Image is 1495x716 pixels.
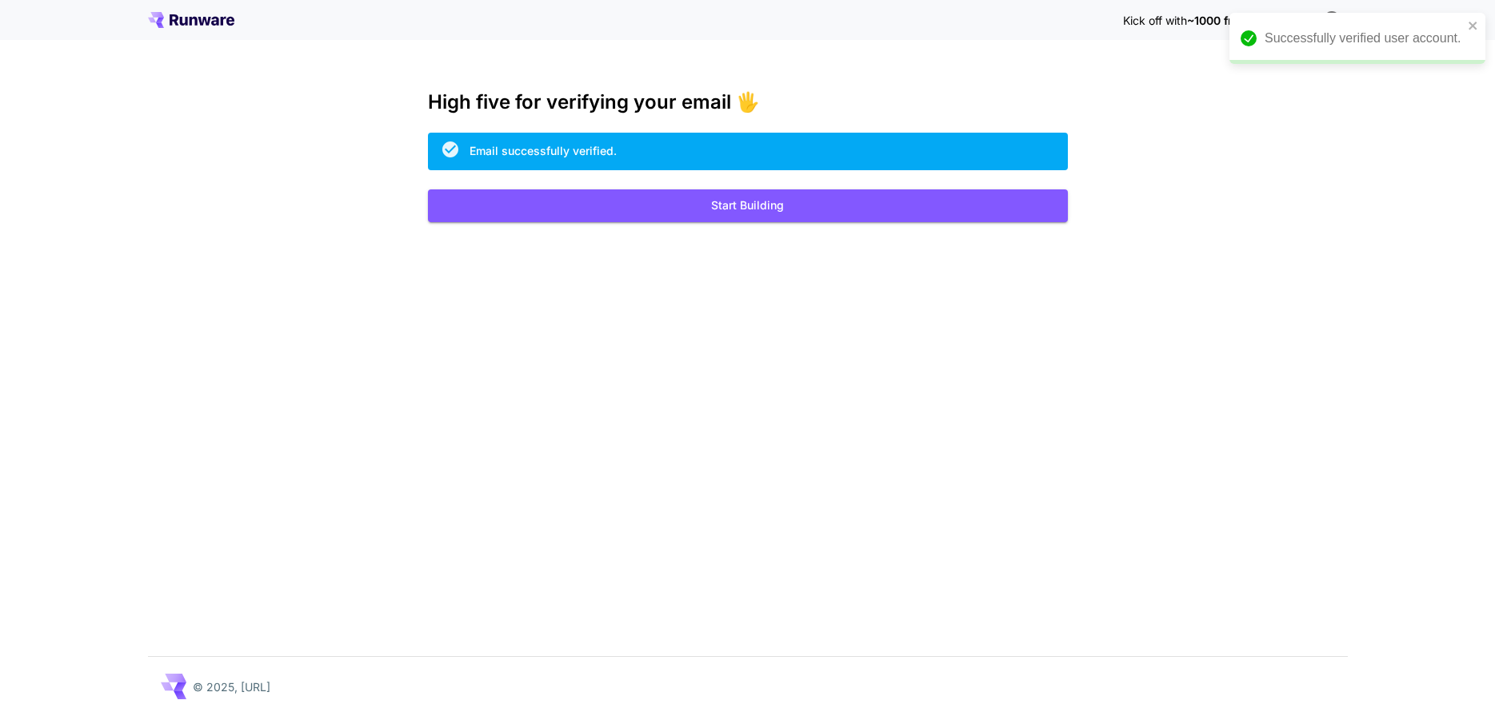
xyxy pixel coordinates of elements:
[428,189,1068,222] button: Start Building
[470,142,617,159] div: Email successfully verified.
[193,678,270,695] p: © 2025, [URL]
[1265,29,1463,48] div: Successfully verified user account.
[1468,19,1479,32] button: close
[1123,14,1187,27] span: Kick off with
[1316,3,1348,35] button: In order to qualify for free credit, you need to sign up with a business email address and click ...
[428,91,1068,113] h3: High five for verifying your email 🖐️
[1187,14,1309,27] span: ~1000 free images! 🎈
